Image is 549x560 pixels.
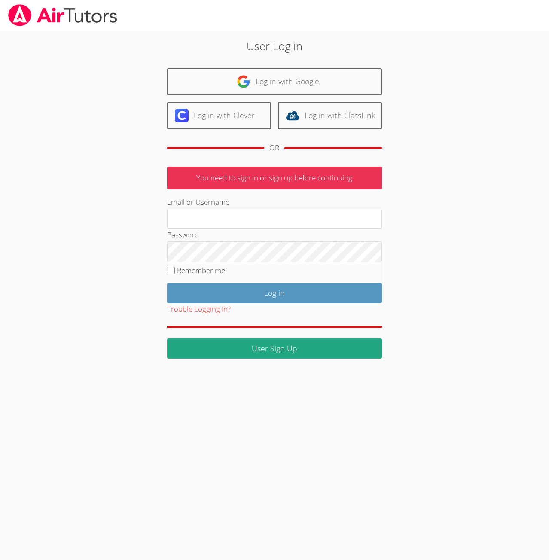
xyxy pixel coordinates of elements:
img: clever-logo-6eab21bc6e7a338710f1a6ff85c0baf02591cd810cc4098c63d3a4b26e2feb20.svg [175,109,189,122]
button: Trouble Logging In? [167,303,231,316]
a: User Sign Up [167,338,382,359]
input: Log in [167,283,382,303]
img: classlink-logo-d6bb404cc1216ec64c9a2012d9dc4662098be43eaf13dc465df04b49fa7ab582.svg [286,109,299,122]
label: Password [167,230,199,240]
label: Remember me [177,265,225,275]
a: Log in with Google [167,68,382,95]
a: Log in with Clever [167,102,271,129]
a: Log in with ClassLink [278,102,382,129]
img: airtutors_banner-c4298cdbf04f3fff15de1276eac7730deb9818008684d7c2e4769d2f7ddbe033.png [7,4,118,26]
img: google-logo-50288ca7cdecda66e5e0955fdab243c47b7ad437acaf1139b6f446037453330a.svg [237,75,250,88]
label: Email or Username [167,197,229,207]
h2: User Log in [126,38,423,54]
div: OR [269,142,279,154]
p: You need to sign in or sign up before continuing [167,167,382,189]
